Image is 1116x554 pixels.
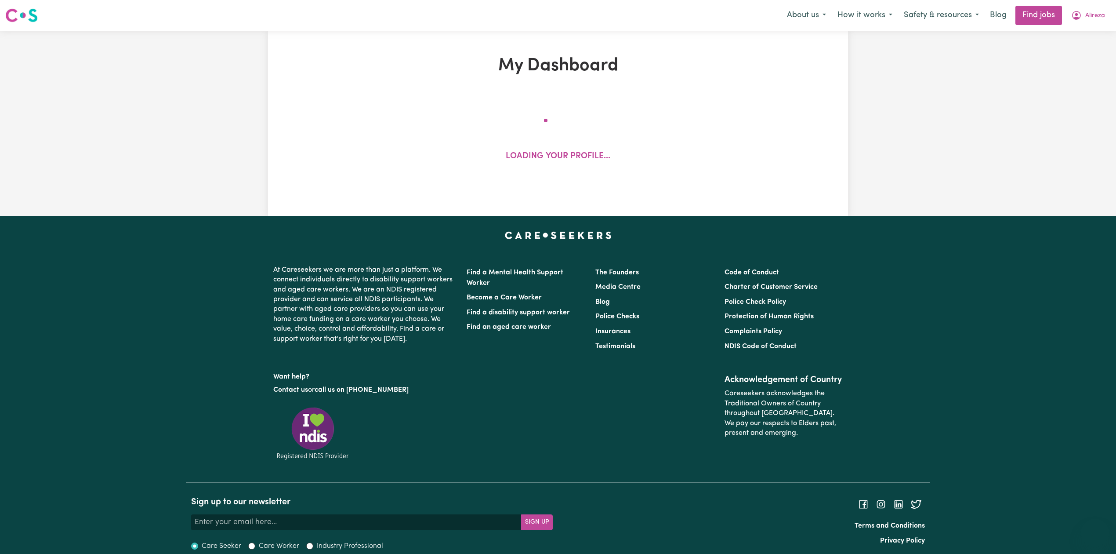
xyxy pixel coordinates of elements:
[273,406,352,461] img: Registered NDIS provider
[725,375,843,385] h2: Acknowledgement of Country
[911,501,921,508] a: Follow Careseekers on Twitter
[521,514,553,530] button: Subscribe
[1085,11,1105,21] span: Alireza
[832,6,898,25] button: How it works
[5,5,38,26] a: Careseekers logo
[273,368,456,382] p: Want help?
[725,343,797,350] a: NDIS Code of Conduct
[506,150,610,163] p: Loading your profile...
[467,269,563,287] a: Find a Mental Health Support Worker
[595,343,635,350] a: Testimonials
[595,328,630,335] a: Insurances
[858,501,869,508] a: Follow Careseekers on Facebook
[595,313,639,320] a: Police Checks
[893,501,904,508] a: Follow Careseekers on LinkedIn
[781,6,832,25] button: About us
[202,541,241,551] label: Care Seeker
[467,324,551,331] a: Find an aged care worker
[880,537,925,544] a: Privacy Policy
[273,262,456,347] p: At Careseekers we are more than just a platform. We connect individuals directly to disability su...
[725,269,779,276] a: Code of Conduct
[898,6,985,25] button: Safety & resources
[725,385,843,441] p: Careseekers acknowledges the Traditional Owners of Country throughout [GEOGRAPHIC_DATA]. We pay o...
[370,55,746,77] h1: My Dashboard
[273,386,308,394] a: Contact us
[595,284,641,291] a: Media Centre
[467,294,542,301] a: Become a Care Worker
[855,522,925,529] a: Terms and Conditions
[317,541,383,551] label: Industry Professional
[725,299,786,306] a: Police Check Policy
[191,514,522,530] input: Enter your email here...
[725,284,818,291] a: Charter of Customer Service
[1065,6,1111,25] button: My Account
[273,382,456,398] p: or
[725,313,814,320] a: Protection of Human Rights
[5,7,38,23] img: Careseekers logo
[315,386,409,394] a: call us on [PHONE_NUMBER]
[1015,6,1062,25] a: Find jobs
[985,6,1012,25] a: Blog
[467,309,570,316] a: Find a disability support worker
[876,501,886,508] a: Follow Careseekers on Instagram
[505,232,612,239] a: Careseekers home page
[259,541,299,551] label: Care Worker
[1081,519,1109,547] iframe: Button to launch messaging window
[595,269,639,276] a: The Founders
[595,299,610,306] a: Blog
[725,328,782,335] a: Complaints Policy
[191,497,553,507] h2: Sign up to our newsletter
